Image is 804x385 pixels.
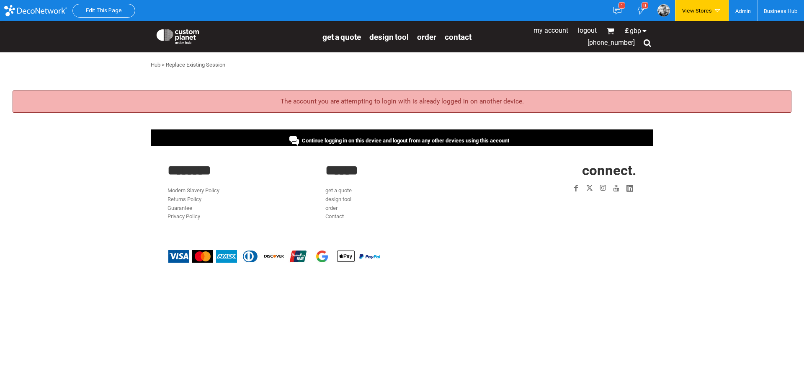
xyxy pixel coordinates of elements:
[167,196,201,202] a: Returns Policy
[167,205,192,211] a: Guarantee
[642,2,648,9] div: 0
[13,90,791,113] div: The account you are attempting to login with is already logged in on another device.
[288,250,309,263] img: China UnionPay
[445,32,472,42] span: Contact
[359,254,380,259] img: PayPal
[151,62,160,68] a: Hub
[325,196,351,202] a: design tool
[325,213,344,220] a: Contact
[312,250,332,263] img: Google Pay
[533,26,568,34] a: My Account
[167,213,200,220] a: Privacy Policy
[192,250,213,263] img: Mastercard
[625,28,630,34] span: £
[155,27,201,44] img: Custom Planet
[322,32,361,42] span: get a quote
[216,250,237,263] img: American Express
[167,187,219,194] a: Modern Slavery Policy
[322,32,361,41] a: get a quote
[166,61,225,70] div: Replace Existing Session
[484,163,636,177] h2: CONNECT.
[630,28,641,34] span: GBP
[588,39,635,47] span: [PHONE_NUMBER]
[369,32,409,41] a: design tool
[86,7,122,13] a: Edit This Page
[335,250,356,263] img: Apple Pay
[618,2,625,9] div: 1
[521,200,636,210] iframe: Customer reviews powered by Trustpilot
[168,250,189,263] img: Visa
[151,23,318,48] a: Custom Planet
[325,187,352,194] a: get a quote
[325,205,338,211] a: order
[264,250,285,263] img: Discover
[578,26,597,34] a: Logout
[302,137,509,144] span: Continue logging in on this device and logout from any other devices using this account
[445,32,472,41] a: Contact
[417,32,436,41] a: order
[369,32,409,42] span: design tool
[417,32,436,42] span: order
[162,61,165,70] div: >
[240,250,261,263] img: Diners Club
